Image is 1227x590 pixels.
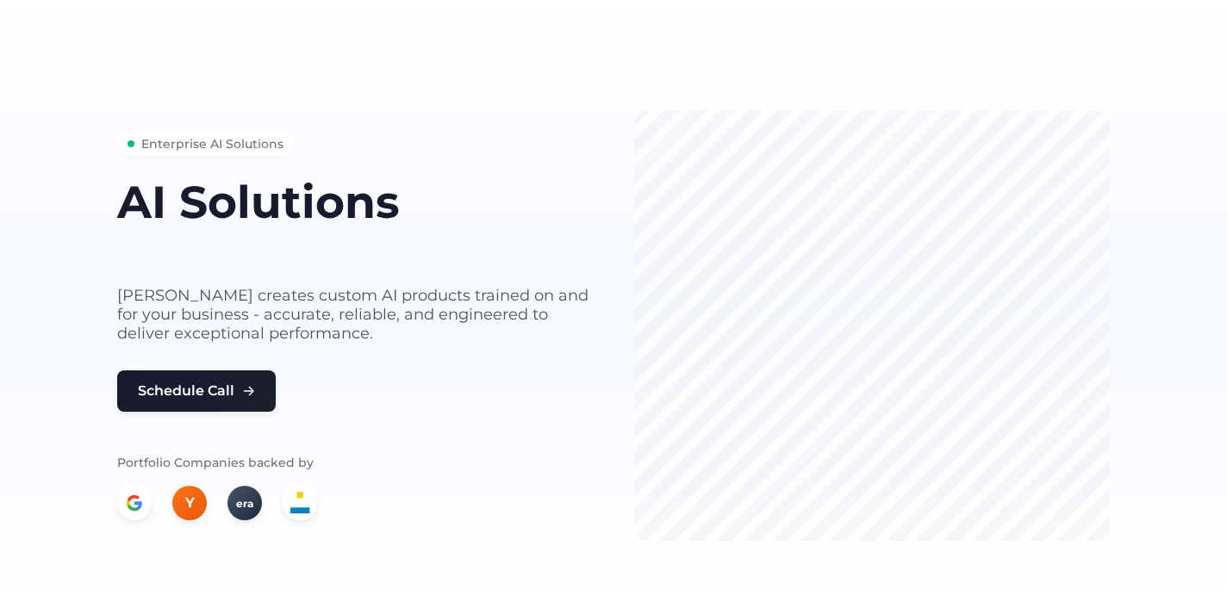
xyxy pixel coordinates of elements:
h1: AI Solutions [117,177,593,227]
h2: built for your business needs [117,233,593,265]
span: Enterprise AI Solutions [141,134,283,153]
p: Portfolio Companies backed by [117,453,593,472]
div: Y [172,486,207,520]
button: Schedule Call [117,370,276,412]
div: era [227,486,262,520]
p: [PERSON_NAME] creates custom AI products trained on and for your business - accurate, reliable, a... [117,286,593,343]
